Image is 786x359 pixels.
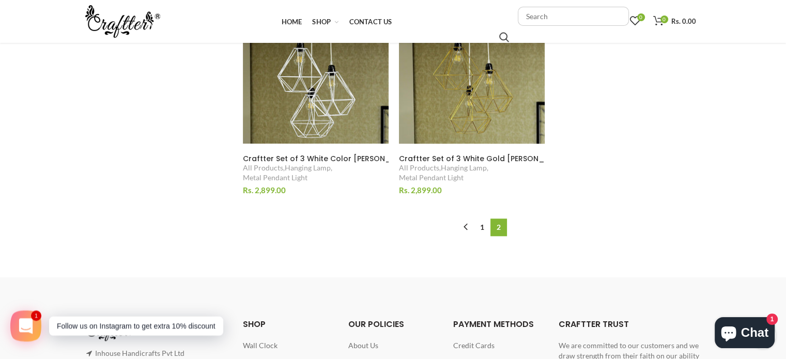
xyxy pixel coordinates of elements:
a: Credit Cards [453,341,495,350]
a: About Us [348,341,378,350]
span: Shop [312,18,331,26]
span: Craftter Trust [559,318,629,330]
a: 0 [625,11,645,32]
span: Rs. 0.00 [671,17,696,25]
a: Shop [307,11,344,32]
a: 1 [474,218,490,236]
span: 1 [35,315,37,317]
span: 0 [637,13,645,21]
span: 2 [490,218,507,236]
a: 0 Rs. 0.00 [648,11,701,32]
a: Craftter Set of 3 White Color [PERSON_NAME] Metal Hanging Lamp Pendant Light Decorative [243,154,389,163]
a: Contact Us [344,11,397,32]
span: Payment Methods [453,318,534,330]
input: Search [499,32,509,42]
span: Contact Us [349,18,392,26]
a: ← [457,218,474,236]
div: , , [399,163,545,182]
span: SHOP [243,318,266,330]
a: Wall Clock [243,341,278,350]
a: Craftter Set of 3 White Gold [PERSON_NAME] Metal Hanging Lamp Pendant Light Decorative [399,154,545,163]
span: Home [281,18,302,26]
img: craftter.com [85,319,137,341]
span: OUR POLICIES [348,318,404,330]
a: All Products [399,163,439,173]
span: Rs. 2,899.00 [243,185,286,195]
a: All Products [243,163,283,173]
a: Hanging Lamp [285,163,331,173]
a: Metal Pendant Light [399,173,464,182]
a: Home [276,11,307,32]
input: Search [518,7,629,26]
span: 0 [660,15,668,23]
span: Craftter Set of 3 White Color [PERSON_NAME] Metal Hanging Lamp Pendant Light Decorative [243,153,591,164]
div: , , [243,163,389,182]
span: Craftter Set of 3 White Gold [PERSON_NAME] Metal Hanging Lamp Pendant Light Decorative [399,153,745,164]
span: Rs. 2,899.00 [399,185,442,195]
a: Hanging Lamp [441,163,487,173]
inbox-online-store-chat: Shopify online store chat [712,317,778,351]
a: Metal Pendant Light [243,173,307,182]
